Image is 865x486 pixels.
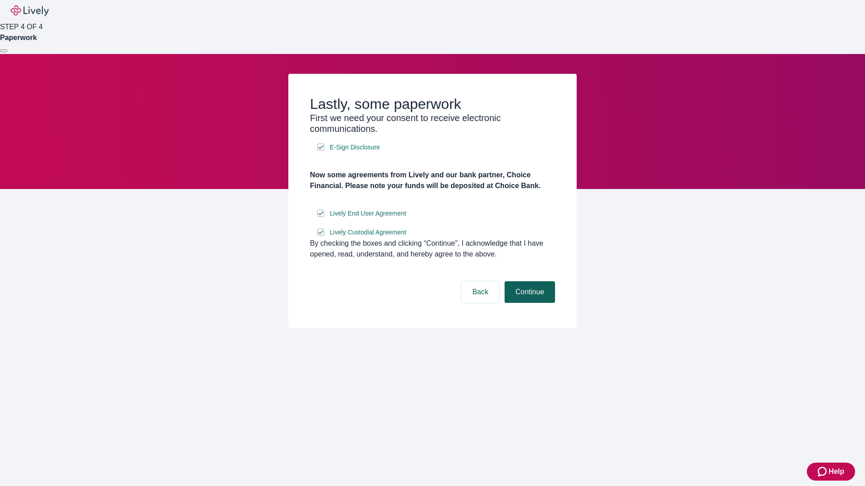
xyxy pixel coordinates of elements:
h4: Now some agreements from Lively and our bank partner, Choice Financial. Please note your funds wi... [310,170,555,191]
svg: Zendesk support icon [818,466,829,477]
h2: Lastly, some paperwork [310,95,555,112]
img: Lively [11,5,49,16]
button: Continue [505,281,555,303]
button: Back [461,281,499,303]
span: E-Sign Disclosure [330,143,380,152]
span: Help [829,466,844,477]
h3: First we need your consent to receive electronic communications. [310,112,555,134]
span: Lively End User Agreement [330,209,406,218]
a: e-sign disclosure document [328,208,408,219]
div: By checking the boxes and clicking “Continue", I acknowledge that I have opened, read, understand... [310,238,555,260]
button: Zendesk support iconHelp [807,463,855,481]
a: e-sign disclosure document [328,227,408,238]
a: e-sign disclosure document [328,142,382,153]
span: Lively Custodial Agreement [330,228,406,237]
